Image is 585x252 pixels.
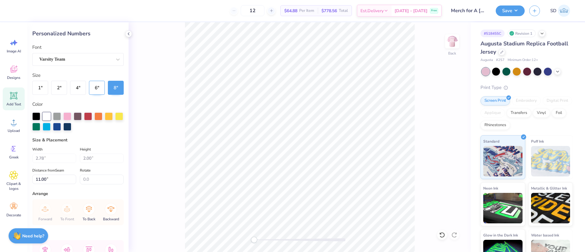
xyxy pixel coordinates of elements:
[395,8,427,14] span: [DATE] - [DATE]
[531,185,567,191] span: Metallic & Glitter Ink
[32,167,64,174] label: Distance from Seam
[483,232,518,238] span: Glow in the Dark Ink
[550,7,556,14] span: SD
[448,51,456,56] div: Back
[483,146,523,176] img: Standard
[108,81,124,95] button: 8"
[32,101,124,108] label: Color
[531,146,570,176] img: Puff Ink
[80,167,90,174] label: Rotate
[480,58,493,63] span: Augusta
[548,5,573,17] a: SD
[89,81,105,95] button: 6"
[284,8,297,14] span: $64.88
[360,8,384,14] span: Est. Delivery
[480,96,510,105] div: Screen Print
[531,193,570,223] img: Metallic & Glitter Ink
[496,5,525,16] button: Save
[321,8,337,14] span: $778.56
[480,121,510,130] div: Rhinestones
[339,8,348,14] span: Total
[7,75,20,80] span: Designs
[552,108,566,118] div: Foil
[70,81,86,95] button: 4"
[32,137,124,143] div: Size & Placement
[32,44,41,51] label: Font
[543,96,572,105] div: Digital Print
[483,193,523,223] img: Neon Ink
[483,185,498,191] span: Neon Ink
[508,30,536,37] div: Revision 1
[251,237,257,243] div: Accessibility label
[508,58,538,63] span: Minimum Order: 12 +
[299,8,314,14] span: Per Item
[6,102,21,107] span: Add Text
[512,96,541,105] div: Embroidery
[531,232,559,238] span: Water based Ink
[531,138,544,144] span: Puff Ink
[241,5,264,16] input: – –
[507,108,531,118] div: Transfers
[431,9,437,13] span: Free
[480,84,573,91] div: Print Type
[480,40,568,55] span: Augusta Stadium Replica Football Jersey
[4,181,24,191] span: Clipart & logos
[32,72,41,79] label: Size
[480,30,505,37] div: # 518455C
[446,5,491,17] input: Untitled Design
[22,233,44,239] strong: Need help?
[533,108,550,118] div: Vinyl
[103,217,119,222] span: Backward
[83,217,95,222] span: To Back
[32,30,124,38] div: Personalized Numbers
[32,190,124,197] div: Arrange
[32,81,48,95] button: 1"
[496,58,505,63] span: # 257
[446,35,458,48] img: Back
[51,81,67,95] button: 2"
[483,138,499,144] span: Standard
[32,231,124,238] div: Align
[7,49,21,54] span: Image AI
[6,213,21,218] span: Decorate
[8,128,20,133] span: Upload
[558,5,570,17] img: Sparsh Drolia
[80,146,91,153] label: Height
[9,155,19,160] span: Greek
[32,146,43,153] label: Width
[480,108,505,118] div: Applique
